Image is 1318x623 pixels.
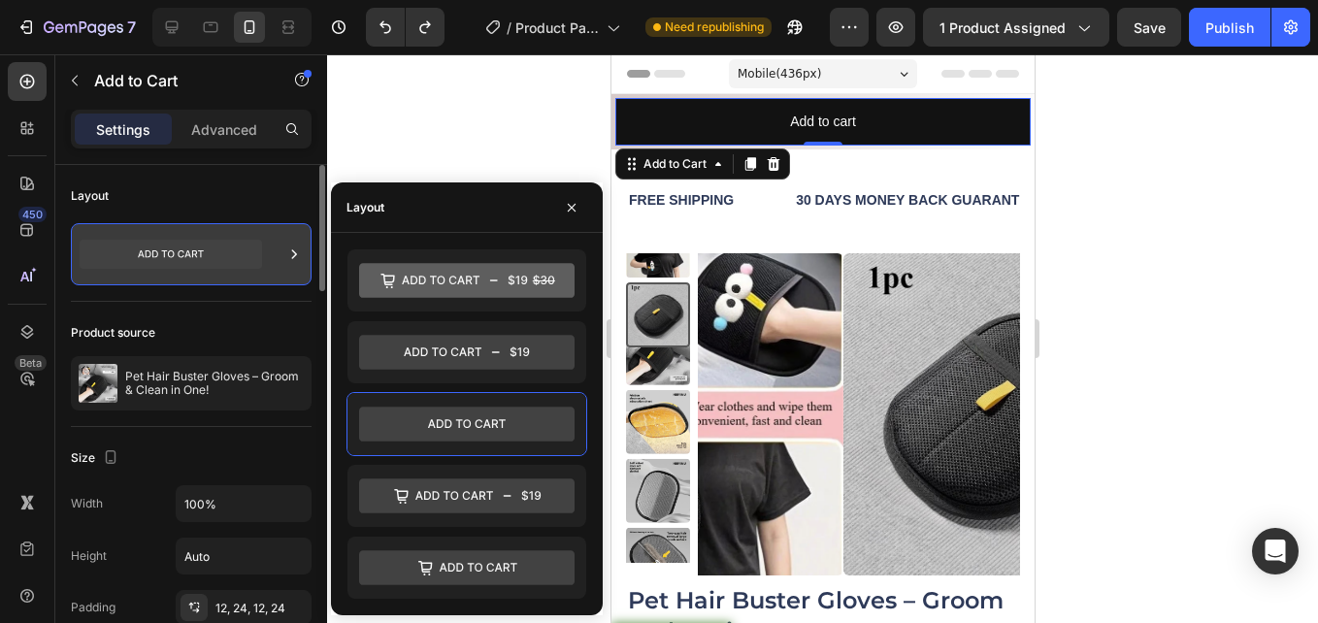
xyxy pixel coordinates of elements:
[125,370,304,397] p: Pet Hair Buster Gloves – Groom & Clean in One!
[923,8,1109,47] button: 1 product assigned
[79,364,117,403] img: product feature img
[127,16,136,39] p: 7
[346,199,384,216] div: Layout
[215,600,307,617] div: 12, 24, 12, 24
[939,17,1066,38] span: 1 product assigned
[366,8,445,47] div: Undo/Redo
[191,119,257,140] p: Advanced
[665,18,764,36] span: Need republishing
[71,445,122,472] div: Size
[177,486,311,521] input: Auto
[611,54,1035,623] iframe: Design area
[515,17,599,38] span: Product Page - [DATE] 16:35:48
[1134,19,1166,36] span: Save
[94,69,259,92] p: Add to Cart
[71,547,107,565] div: Height
[96,119,150,140] p: Settings
[71,495,103,512] div: Width
[71,599,115,616] div: Padding
[507,17,511,38] span: /
[71,324,155,342] div: Product source
[18,207,47,222] div: 450
[15,355,47,371] div: Beta
[15,529,409,593] h1: Pet Hair Buster Gloves – Groom & Clean in One!
[1189,8,1270,47] button: Publish
[1205,17,1254,38] div: Publish
[1117,8,1181,47] button: Save
[1252,528,1299,574] div: Open Intercom Messenger
[182,132,428,160] div: 30 DAYS MONEY BACK GUARANTEE
[8,8,145,47] button: 7
[177,539,311,574] input: Auto
[71,187,109,205] div: Layout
